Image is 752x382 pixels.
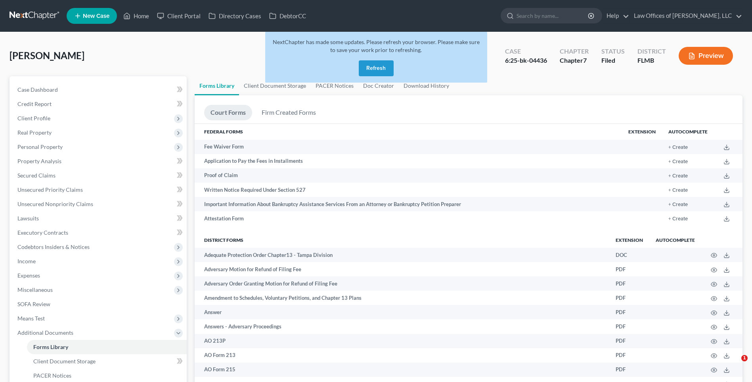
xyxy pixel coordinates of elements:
a: Lawsuits [11,211,187,226]
span: Secured Claims [17,172,55,179]
button: Preview [679,47,733,65]
td: AO Form 213 [195,348,609,363]
span: Means Test [17,315,45,322]
a: Firm Created Forms [255,105,322,120]
input: Search by name... [517,8,589,23]
a: Client Portal [153,9,205,23]
span: PACER Notices [33,372,71,379]
a: DebtorCC [265,9,310,23]
td: Adequate Protection Order Chapter13 - Tampa Division [195,248,609,262]
td: Adversary Motion for Refund of Filing Fee [195,262,609,276]
span: 1 [741,355,748,361]
span: NextChapter has made some updates. Please refresh your browser. Please make sure to save your wor... [273,39,480,53]
td: Answers - Adversary Proceedings [195,319,609,334]
span: Real Property [17,129,52,136]
span: Client Document Storage [33,358,96,365]
td: PDF [609,363,649,377]
span: Unsecured Priority Claims [17,186,83,193]
td: Proof of Claim [195,168,622,183]
span: Credit Report [17,100,52,107]
a: Unsecured Nonpriority Claims [11,197,187,211]
th: District forms [195,232,609,248]
div: Filed [601,56,625,65]
span: Codebtors Insiders & Notices [17,243,90,250]
div: Case [505,47,547,56]
td: PDF [609,334,649,348]
td: PDF [609,262,649,276]
a: SOFA Review [11,297,187,311]
button: + Create [668,202,688,207]
span: Client Profile [17,115,50,122]
td: Fee Waiver Form [195,140,622,154]
span: [PERSON_NAME] [10,50,84,61]
div: FLMB [637,56,666,65]
button: + Create [668,216,688,222]
td: AO 213P [195,334,609,348]
td: PDF [609,348,649,363]
button: + Create [668,174,688,179]
span: Executory Contracts [17,229,68,236]
div: Chapter [560,47,589,56]
td: Important Information About Bankruptcy Assistance Services From an Attorney or Bankruptcy Petitio... [195,197,622,211]
div: Status [601,47,625,56]
a: Executory Contracts [11,226,187,240]
span: Personal Property [17,143,63,150]
td: Written Notice Required Under Section 527 [195,183,622,197]
a: Forms Library [195,76,239,95]
span: Unsecured Nonpriority Claims [17,201,93,207]
a: Client Document Storage [239,76,311,95]
div: 6:25-bk-04436 [505,56,547,65]
span: Property Analysis [17,158,61,164]
button: + Create [668,145,688,150]
button: + Create [668,188,688,193]
td: DOC [609,248,649,262]
span: Miscellaneous [17,286,53,293]
td: PDF [609,276,649,291]
a: Client Document Storage [27,354,187,368]
span: SOFA Review [17,301,50,307]
td: Application to Pay the Fees in Installments [195,154,622,168]
span: Lawsuits [17,215,39,222]
td: PDF [609,305,649,319]
span: New Case [83,13,109,19]
iframe: Intercom live chat [725,355,744,374]
a: Forms Library [27,340,187,354]
a: Case Dashboard [11,83,187,97]
a: Property Analysis [11,154,187,168]
td: Attestation Form [195,211,622,226]
a: Help [603,9,629,23]
a: Law Offices of [PERSON_NAME], LLC [630,9,742,23]
span: Income [17,258,36,264]
a: Home [119,9,153,23]
span: Forms Library [33,343,68,350]
td: PDF [609,319,649,334]
a: Credit Report [11,97,187,111]
span: Case Dashboard [17,86,58,93]
td: Amendment to Schedules, Voluntary Petitions, and Chapter 13 Plans [195,291,609,305]
div: District [637,47,666,56]
td: Adversary Order Granting Motion for Refund of Filing Fee [195,276,609,291]
a: Secured Claims [11,168,187,183]
span: Expenses [17,272,40,279]
td: Answer [195,305,609,319]
a: Court Forms [204,105,252,120]
a: Directory Cases [205,9,265,23]
button: + Create [668,159,688,164]
th: Federal Forms [195,124,622,140]
span: Additional Documents [17,329,73,336]
th: Extension [609,232,649,248]
div: Chapter [560,56,589,65]
a: Unsecured Priority Claims [11,183,187,197]
span: 7 [583,56,587,64]
th: Autocomplete [649,232,701,248]
th: Extension [622,124,662,140]
td: AO Form 215 [195,363,609,377]
button: Refresh [359,60,394,76]
td: PDF [609,291,649,305]
th: Autocomplete [662,124,714,140]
